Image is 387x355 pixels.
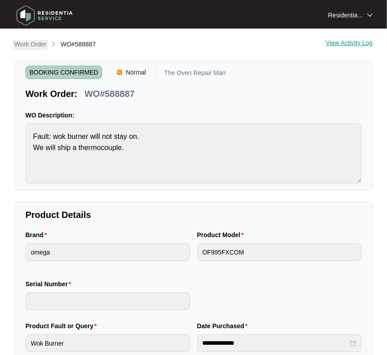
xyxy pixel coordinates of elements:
[122,66,150,79] span: Normal
[197,243,362,261] input: Product Model
[25,243,190,261] input: Brand
[84,88,134,100] p: WO#588887
[25,322,100,330] label: Product Fault or Query
[197,322,251,330] label: Date Purchased
[14,40,46,49] p: Work Order
[25,280,75,288] label: Serial Number
[197,230,248,239] label: Product Model
[13,2,76,29] img: residentia service logo
[203,338,349,348] input: Date Purchased
[367,13,373,17] img: dropdown arrow
[25,123,362,184] textarea: Fault: wok burner will not stay on. We will ship a thermocouple.
[25,209,362,221] p: Product Details
[164,70,226,79] p: The Oven Repair Man
[328,11,363,20] p: Residentia...
[25,66,102,79] span: BOOKING CONFIRMED
[326,39,373,50] div: View Activity Log
[117,70,122,75] img: Vercel Logo
[25,111,362,120] p: WO Description:
[50,40,57,47] img: chevron-right
[61,41,96,48] span: WO#588887
[25,230,50,239] label: Brand
[25,88,77,100] p: Work Order:
[25,292,190,310] input: Serial Number
[12,40,48,50] a: Work Order
[25,334,190,352] input: Product Fault or Query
